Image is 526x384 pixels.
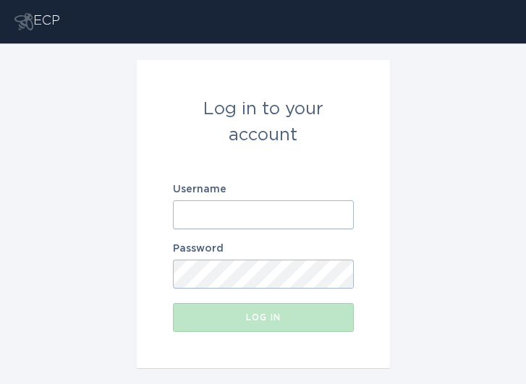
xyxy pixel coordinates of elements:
label: Username [173,184,354,195]
button: Log in [173,303,354,332]
div: Log in to your account [173,96,354,148]
label: Password [173,244,354,254]
div: Log in [180,313,347,322]
div: ECP [33,13,60,30]
button: Go to dashboard [14,13,33,30]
